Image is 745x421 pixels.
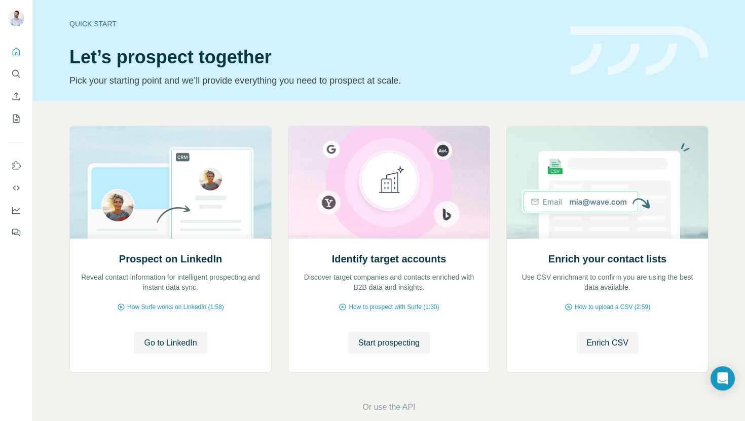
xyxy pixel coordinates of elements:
[362,401,415,413] button: Or use the API
[69,73,558,88] p: Pick your starting point and we’ll provide everything you need to prospect at scale.
[8,43,24,61] button: Quick start
[576,332,639,354] button: Enrich CSV
[134,332,207,354] button: Go to LinkedIn
[548,252,666,266] h2: Enrich your contact lists
[8,10,24,26] img: Avatar
[8,87,24,105] button: Enrich CSV
[349,302,439,312] span: How to prospect with Surfe (1:30)
[69,19,558,29] div: Quick start
[8,65,24,83] button: Search
[8,223,24,242] button: Feedback
[506,126,709,239] img: Enrich your contact lists
[711,366,735,391] div: Open Intercom Messenger
[144,337,197,349] span: Go to LinkedIn
[69,47,558,67] h1: Let’s prospect together
[80,272,261,292] p: Reveal contact information for intelligent prospecting and instant data sync.
[8,109,24,128] button: My lists
[119,252,222,266] h2: Prospect on LinkedIn
[69,126,272,239] img: Prospect on LinkedIn
[8,157,24,175] button: Use Surfe on LinkedIn
[8,179,24,197] button: Use Surfe API
[348,332,430,354] button: Start prospecting
[299,272,479,292] p: Discover target companies and contacts enriched with B2B data and insights.
[288,126,490,239] img: Identify target accounts
[517,272,698,292] p: Use CSV enrichment to confirm you are using the best data available.
[127,302,224,312] span: How Surfe works on LinkedIn (1:58)
[358,337,420,349] span: Start prospecting
[8,201,24,219] button: Dashboard
[332,252,446,266] h2: Identify target accounts
[570,26,709,75] img: banner
[586,337,628,349] span: Enrich CSV
[575,302,650,312] span: How to upload a CSV (2:59)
